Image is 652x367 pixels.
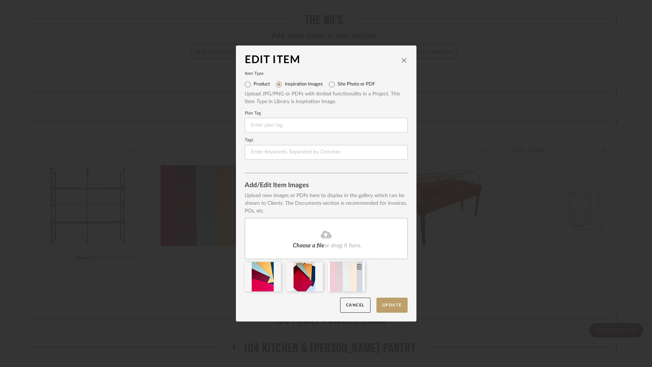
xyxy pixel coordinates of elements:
label: Product [254,81,270,87]
label: Site Photo or PDF [338,81,375,87]
div: Edit Item [245,54,401,66]
span: Choose a file [293,243,324,248]
label: Inspiration Images [285,81,323,87]
button: close [401,57,408,63]
div: Upload JPG/PNG or PDFs with limited functionality in a Project. This Item Type in Library is Insp... [245,90,408,106]
div: Upload new images or PDFs here to display in the gallery which can be shown to Clients. The Docum... [245,192,408,215]
input: Enter plan tag [245,118,408,132]
div: Add/Edit Item Images [245,182,408,189]
label: Item Type [245,72,408,76]
input: Enter Keywords, Separated by Commas [245,145,408,160]
button: Cancel [340,298,371,313]
label: Tags [245,138,408,142]
label: Plan Tag [245,112,408,115]
button: Update [376,298,408,313]
mat-radio-group: Select item type [245,79,408,90]
span: or drag it here. [324,243,362,248]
